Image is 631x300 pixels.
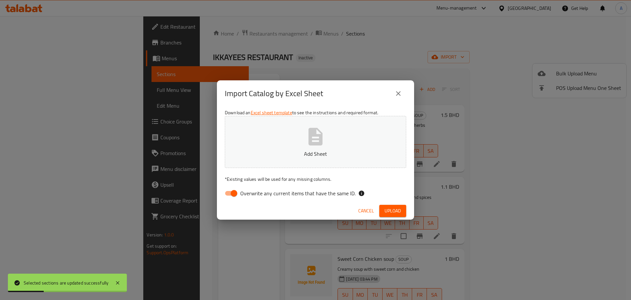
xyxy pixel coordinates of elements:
[385,207,401,215] span: Upload
[251,108,292,117] a: Excel sheet template
[217,107,414,202] div: Download an to see the instructions and required format.
[225,116,406,168] button: Add Sheet
[358,190,365,197] svg: If the overwrite option isn't selected, then the items that match an existing ID will be ignored ...
[225,88,323,99] h2: Import Catalog by Excel Sheet
[358,207,374,215] span: Cancel
[225,176,406,182] p: Existing values will be used for any missing columns.
[24,279,108,286] div: Selected sections are updated successfully
[235,150,396,158] p: Add Sheet
[240,189,356,197] span: Overwrite any current items that have the same ID.
[356,205,377,217] button: Cancel
[379,205,406,217] button: Upload
[390,86,406,101] button: close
